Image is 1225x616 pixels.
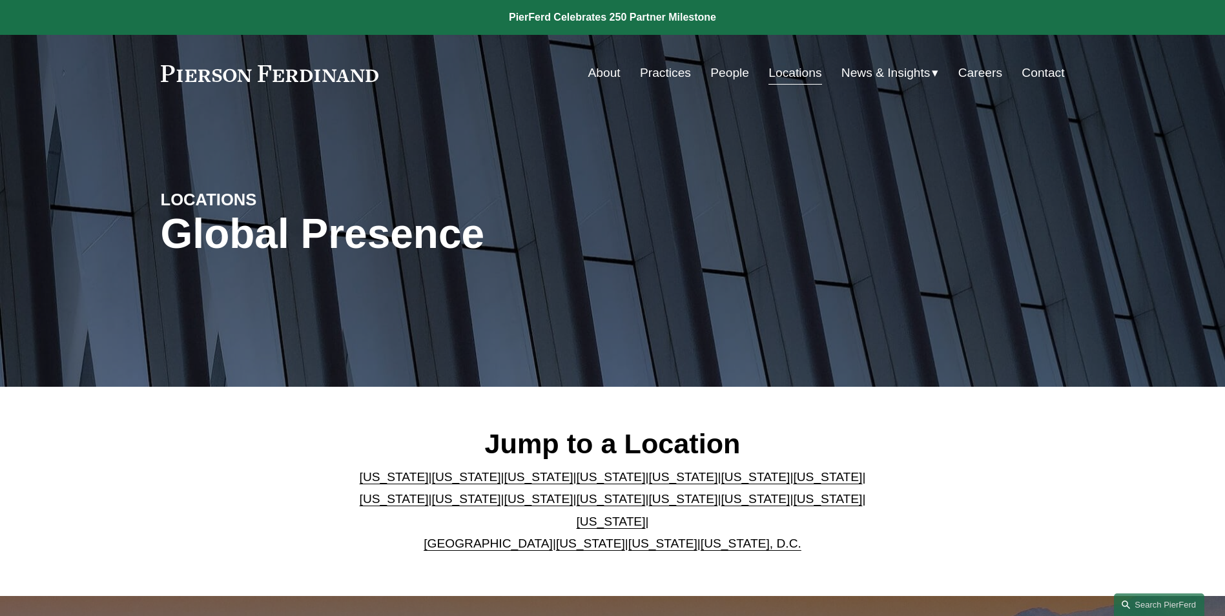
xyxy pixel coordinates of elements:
a: [US_STATE] [628,537,697,550]
a: [US_STATE] [648,492,717,506]
a: [US_STATE] [721,470,790,484]
a: [US_STATE] [360,470,429,484]
a: Locations [768,61,821,85]
a: [US_STATE] [432,470,501,484]
h2: Jump to a Location [349,427,876,460]
a: [US_STATE] [793,492,862,506]
a: [US_STATE] [504,470,573,484]
a: [GEOGRAPHIC_DATA] [424,537,553,550]
h4: LOCATIONS [161,189,387,210]
a: [US_STATE] [648,470,717,484]
a: [US_STATE] [577,470,646,484]
a: [US_STATE] [577,492,646,506]
a: [US_STATE], D.C. [701,537,801,550]
a: [US_STATE] [556,537,625,550]
a: About [588,61,621,85]
a: [US_STATE] [793,470,862,484]
p: | | | | | | | | | | | | | | | | | | [349,466,876,555]
h1: Global Presence [161,210,763,258]
a: [US_STATE] [504,492,573,506]
a: [US_STATE] [432,492,501,506]
a: Careers [958,61,1002,85]
a: Practices [640,61,691,85]
a: folder dropdown [841,61,939,85]
a: [US_STATE] [360,492,429,506]
a: [US_STATE] [577,515,646,528]
a: Contact [1022,61,1064,85]
a: People [710,61,749,85]
a: [US_STATE] [721,492,790,506]
span: News & Insights [841,62,931,85]
a: Search this site [1114,593,1204,616]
